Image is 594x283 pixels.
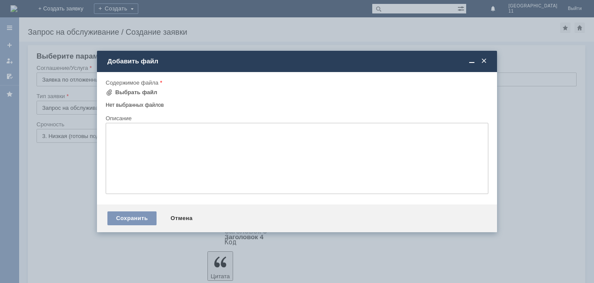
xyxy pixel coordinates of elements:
div: Описание [106,115,487,121]
div: Содержимое файла [106,80,487,86]
div: Нет выбранных файлов [106,99,488,109]
div: Выбрать файл [115,89,157,96]
span: Закрыть [480,57,488,65]
div: [PERSON_NAME]/Добрый вечер! Удалите пожалуйста отложенные чеки. [GEOGRAPHIC_DATA] [3,3,127,24]
span: Свернуть (Ctrl + M) [467,57,476,65]
div: Добавить файл [107,57,488,65]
